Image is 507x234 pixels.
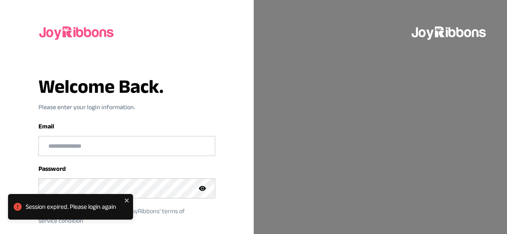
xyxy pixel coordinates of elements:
p: Please enter your login information. [38,102,215,112]
label: Password [38,165,66,172]
label: Email [38,123,54,130]
button: close [124,197,130,204]
img: joyribbons [411,19,488,45]
h3: Welcome Back. [38,77,215,96]
div: Session expired. Please login again [26,202,122,212]
img: joyribbons [38,19,115,45]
